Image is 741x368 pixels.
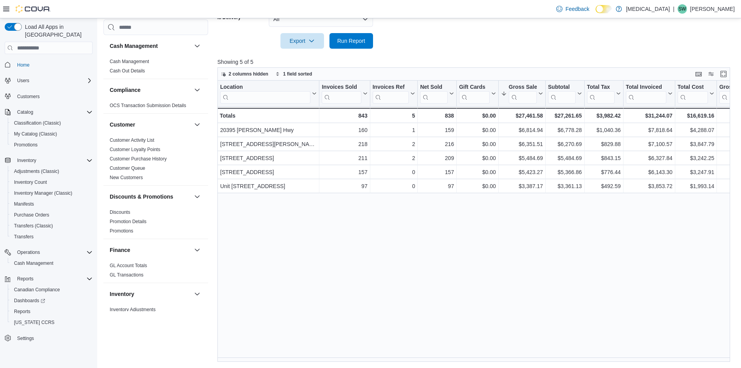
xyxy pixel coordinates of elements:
[459,84,490,104] div: Gift Card Sales
[11,318,93,327] span: Washington CCRS
[459,167,496,177] div: $0.00
[285,33,319,49] span: Export
[587,153,621,163] div: $843.15
[8,258,96,269] button: Cash Management
[626,4,670,14] p: [MEDICAL_DATA]
[229,71,268,77] span: 2 columns hidden
[501,111,543,120] div: $27,461.58
[14,274,93,283] span: Reports
[110,146,160,153] span: Customer Loyalty Points
[14,142,38,148] span: Promotions
[220,125,317,135] div: 20395 [PERSON_NAME] Hwy
[501,125,543,135] div: $6,814.94
[678,84,708,91] div: Total Cost
[14,131,57,137] span: My Catalog (Classic)
[17,335,34,342] span: Settings
[459,181,496,191] div: $0.00
[17,77,29,84] span: Users
[103,136,208,185] div: Customer
[420,84,448,104] div: Net Sold
[11,285,93,294] span: Canadian Compliance
[110,147,160,152] a: Customer Loyalty Points
[459,139,496,149] div: $0.00
[8,231,96,242] button: Transfers
[322,181,367,191] div: 97
[220,167,317,177] div: [STREET_ADDRESS]
[14,248,93,257] span: Operations
[8,220,96,231] button: Transfers (Classic)
[8,210,96,220] button: Purchase Orders
[11,199,37,209] a: Manifests
[14,319,54,326] span: [US_STATE] CCRS
[548,111,582,120] div: $27,261.65
[587,139,621,149] div: $829.88
[193,120,202,129] button: Customer
[420,153,454,163] div: 209
[8,295,96,306] a: Dashboards
[694,69,703,79] button: Keyboard shortcuts
[553,1,592,17] a: Feedback
[220,84,317,104] button: Location
[217,58,736,66] p: Showing 5 of 5
[678,4,686,14] span: SW
[719,69,728,79] button: Enter fullscreen
[678,181,714,191] div: $1,993.14
[322,84,361,91] div: Invoices Sold
[110,306,156,313] span: Inventory Adjustments
[501,139,543,149] div: $6,351.51
[420,167,454,177] div: 157
[110,156,167,162] span: Customer Purchase History
[322,84,361,104] div: Invoices Sold
[110,166,145,171] a: Customer Queue
[269,11,373,27] button: All
[14,120,61,126] span: Classification (Classic)
[16,5,51,13] img: Cova
[587,84,615,91] div: Total Tax
[110,42,158,50] h3: Cash Management
[110,174,143,181] span: New Customers
[8,306,96,317] button: Reports
[626,139,673,149] div: $7,100.57
[587,125,621,135] div: $1,040.36
[678,111,714,120] div: $16,619.16
[596,5,612,13] input: Dark Mode
[14,274,37,283] button: Reports
[14,248,43,257] button: Operations
[372,181,415,191] div: 0
[110,121,135,129] h3: Customer
[103,57,208,79] div: Cash Management
[14,107,93,117] span: Catalog
[322,139,367,149] div: 218
[110,193,173,201] h3: Discounts & Promotions
[420,84,448,91] div: Net Sold
[501,167,543,177] div: $5,423.27
[626,84,673,104] button: Total Invoiced
[110,209,130,215] span: Discounts
[17,93,40,100] span: Customers
[322,111,367,120] div: 843
[2,75,96,86] button: Users
[337,37,365,45] span: Run Report
[17,276,33,282] span: Reports
[420,84,454,104] button: Net Sold
[2,247,96,258] button: Operations
[372,84,408,104] div: Invoices Ref
[372,125,415,135] div: 1
[17,157,36,164] span: Inventory
[110,262,147,269] span: GL Account Totals
[14,76,32,85] button: Users
[11,129,93,139] span: My Catalog (Classic)
[14,107,36,117] button: Catalog
[372,84,415,104] button: Invoices Ref
[566,5,589,13] span: Feedback
[11,259,93,268] span: Cash Management
[193,41,202,51] button: Cash Management
[509,84,537,104] div: Gross Sales
[11,118,93,128] span: Classification (Classic)
[548,125,582,135] div: $6,778.28
[322,125,367,135] div: 160
[220,153,317,163] div: [STREET_ADDRESS]
[548,181,582,191] div: $3,361.13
